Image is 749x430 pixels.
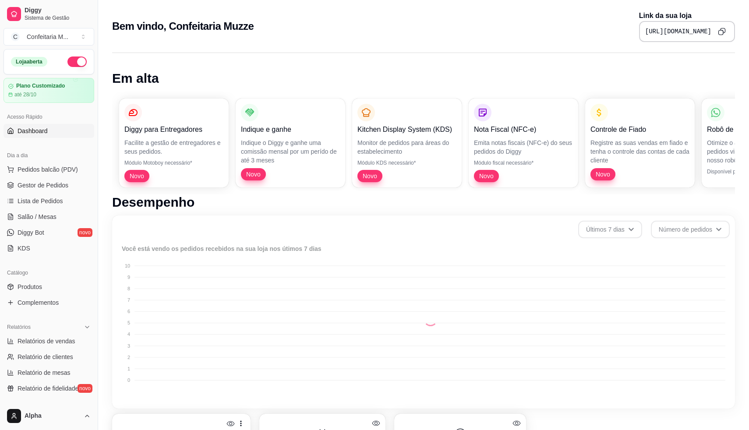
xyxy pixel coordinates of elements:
span: Complementos [18,298,59,307]
tspan: 2 [127,355,130,360]
button: Indique e ganheIndique o Diggy e ganhe uma comissão mensal por um perído de até 3 mesesNovo [236,99,345,187]
button: Kitchen Display System (KDS)Monitor de pedidos para áreas do estabelecimentoMódulo KDS necessário... [352,99,462,187]
a: Gestor de Pedidos [4,178,94,192]
p: Kitchen Display System (KDS) [357,124,456,135]
p: Diggy para Entregadores [124,124,223,135]
div: Loja aberta [11,57,47,67]
span: Novo [592,170,614,179]
button: Copy to clipboard [715,25,729,39]
p: Indique e ganhe [241,124,340,135]
tspan: 9 [127,275,130,280]
div: Confeitaria M ... [27,32,68,41]
tspan: 8 [127,286,130,291]
button: Alterar Status [67,56,87,67]
h1: Desempenho [112,194,735,210]
button: Diggy para EntregadoresFacilite a gestão de entregadores e seus pedidos.Módulo Motoboy necessário... [119,99,229,187]
tspan: 10 [125,263,130,268]
span: Diggy Bot [18,228,44,237]
span: Diggy [25,7,91,14]
p: Monitor de pedidos para áreas do estabelecimento [357,138,456,156]
a: Plano Customizadoaté 28/10 [4,78,94,103]
div: Dia a dia [4,148,94,162]
tspan: 0 [127,377,130,383]
button: Número de pedidos [651,221,730,238]
span: Relatórios [7,324,31,331]
span: Gestor de Pedidos [18,181,68,190]
a: Produtos [4,280,94,294]
span: Relatório de clientes [18,352,73,361]
p: Indique o Diggy e ganhe uma comissão mensal por um perído de até 3 meses [241,138,340,165]
div: Loading [424,312,438,326]
span: C [11,32,20,41]
span: Alpha [25,412,80,420]
text: Você está vendo os pedidos recebidos na sua loja nos útimos 7 dias [122,245,322,252]
p: Link da sua loja [639,11,735,21]
p: Módulo Motoboy necessário* [124,159,223,166]
span: Dashboard [18,127,48,135]
button: Alpha [4,405,94,426]
p: Controle de Fiado [590,124,689,135]
button: Controle de FiadoRegistre as suas vendas em fiado e tenha o controle das contas de cada clienteNovo [585,99,695,187]
span: Novo [476,172,497,180]
tspan: 7 [127,297,130,303]
tspan: 4 [127,331,130,337]
div: Catálogo [4,266,94,280]
p: Nota Fiscal (NFC-e) [474,124,573,135]
a: DiggySistema de Gestão [4,4,94,25]
a: Relatórios de vendas [4,334,94,348]
a: Relatório de fidelidadenovo [4,381,94,395]
button: Nota Fiscal (NFC-e)Emita notas fiscais (NFC-e) do seus pedidos do DiggyMódulo fiscal necessário*Novo [469,99,578,187]
p: Emita notas fiscais (NFC-e) do seus pedidos do Diggy [474,138,573,156]
span: Relatório de mesas [18,368,71,377]
tspan: 6 [127,309,130,314]
h1: Em alta [112,70,735,86]
a: KDS [4,241,94,255]
tspan: 5 [127,320,130,325]
pre: [URL][DOMAIN_NAME] [645,27,711,36]
button: Pedidos balcão (PDV) [4,162,94,176]
h2: Bem vindo, Confeitaria Muzze [112,19,254,33]
a: Salão / Mesas [4,210,94,224]
div: Acesso Rápido [4,110,94,124]
span: Sistema de Gestão [25,14,91,21]
p: Facilite a gestão de entregadores e seus pedidos. [124,138,223,156]
span: Novo [243,170,264,179]
span: Relatório de fidelidade [18,384,78,393]
tspan: 3 [127,343,130,349]
a: Relatório de clientes [4,350,94,364]
span: Pedidos balcão (PDV) [18,165,78,174]
span: Produtos [18,282,42,291]
span: Salão / Mesas [18,212,57,221]
span: Novo [359,172,381,180]
button: Últimos 7 dias [578,221,642,238]
tspan: 1 [127,366,130,371]
span: KDS [18,244,30,253]
article: Plano Customizado [16,83,65,89]
a: Dashboard [4,124,94,138]
p: Registre as suas vendas em fiado e tenha o controle das contas de cada cliente [590,138,689,165]
article: até 28/10 [14,91,36,98]
span: Lista de Pedidos [18,197,63,205]
button: Select a team [4,28,94,46]
span: Relatórios de vendas [18,337,75,345]
a: Relatório de mesas [4,366,94,380]
a: Lista de Pedidos [4,194,94,208]
span: Novo [126,172,148,180]
a: Diggy Botnovo [4,226,94,240]
p: Módulo fiscal necessário* [474,159,573,166]
a: Complementos [4,296,94,310]
p: Módulo KDS necessário* [357,159,456,166]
